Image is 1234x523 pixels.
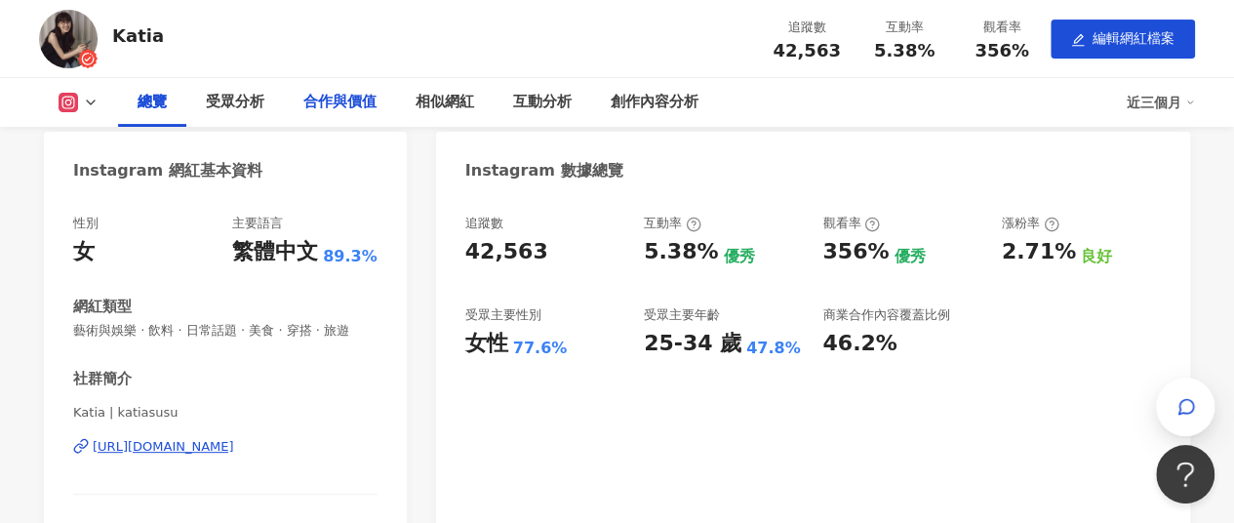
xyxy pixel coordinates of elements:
span: 42,563 [773,40,840,60]
div: Instagram 網紅基本資料 [73,160,262,181]
div: 女性 [465,329,508,359]
div: 互動率 [644,215,701,232]
div: 受眾主要年齡 [644,306,720,324]
a: [URL][DOMAIN_NAME] [73,438,378,456]
div: 互動分析 [513,91,572,114]
div: 追蹤數 [465,215,503,232]
div: 良好 [1081,246,1112,267]
div: 相似網紅 [416,91,474,114]
div: 46.2% [822,329,896,359]
div: 25-34 歲 [644,329,741,359]
div: Instagram 數據總覽 [465,160,623,181]
div: 觀看率 [965,18,1039,37]
div: 47.8% [746,338,801,359]
div: 合作與價值 [303,91,377,114]
div: 繁體中文 [232,237,318,267]
span: 藝術與娛樂 · 飲料 · 日常話題 · 美食 · 穿搭 · 旅遊 [73,322,378,340]
div: 優秀 [894,246,925,267]
div: 42,563 [465,237,548,267]
div: 受眾分析 [206,91,264,114]
div: 追蹤數 [770,18,844,37]
div: 總覽 [138,91,167,114]
div: 77.6% [513,338,568,359]
div: 社群簡介 [73,369,132,389]
iframe: Help Scout Beacon - Open [1156,445,1214,503]
div: 受眾主要性別 [465,306,541,324]
div: [URL][DOMAIN_NAME] [93,438,234,456]
img: KOL Avatar [39,10,98,68]
button: edit編輯網紅檔案 [1051,20,1195,59]
div: 互動率 [867,18,941,37]
div: 網紅類型 [73,297,132,317]
div: 商業合作內容覆蓋比例 [822,306,949,324]
div: 近三個月 [1127,87,1195,118]
div: Katia [112,23,164,48]
div: 2.71% [1002,237,1076,267]
div: 性別 [73,215,99,232]
div: 5.38% [644,237,718,267]
span: 編輯網紅檔案 [1093,30,1174,46]
span: 89.3% [323,246,378,267]
span: 5.38% [874,41,935,60]
span: Katia | katiasusu [73,404,378,422]
span: edit [1071,33,1085,47]
div: 主要語言 [232,215,283,232]
div: 創作內容分析 [611,91,698,114]
span: 356% [975,41,1029,60]
div: 觀看率 [822,215,880,232]
div: 女 [73,237,95,267]
div: 356% [822,237,889,267]
div: 優秀 [723,246,754,267]
div: 漲粉率 [1002,215,1059,232]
